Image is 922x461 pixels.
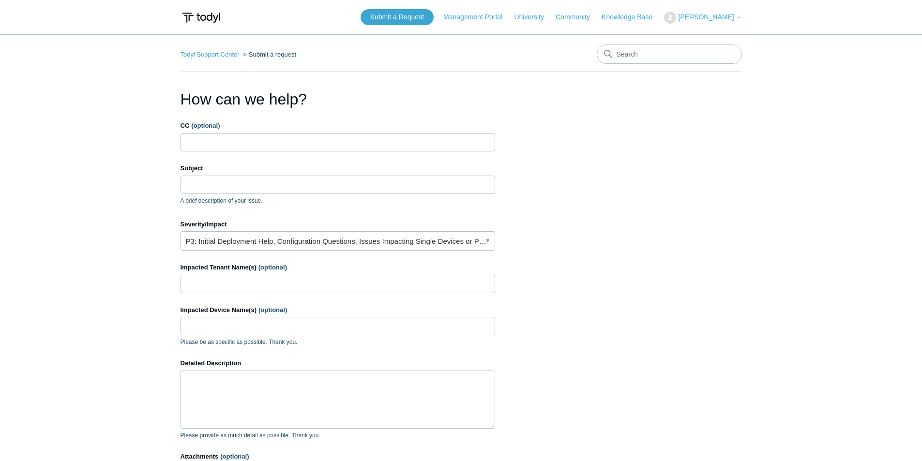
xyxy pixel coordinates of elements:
[181,51,242,58] li: Todyl Support Center
[514,12,553,22] a: University
[602,12,662,22] a: Knowledge Base
[678,13,734,21] span: [PERSON_NAME]
[181,121,495,131] label: CC
[181,338,495,346] p: Please be as specific as possible. Thank you.
[258,264,287,271] span: (optional)
[181,220,495,229] label: Severity/Impact
[181,305,495,315] label: Impacted Device Name(s)
[597,45,742,64] input: Search
[443,12,512,22] a: Management Portal
[181,88,495,111] h1: How can we help?
[664,12,741,24] button: [PERSON_NAME]
[361,9,434,25] a: Submit a Request
[181,164,495,173] label: Subject
[181,358,495,368] label: Detailed Description
[181,231,495,251] a: P3: Initial Deployment Help, Configuration Questions, Issues Impacting Single Devices or Past Out...
[181,431,495,440] p: Please provide as much detail as possible. Thank you.
[556,12,600,22] a: Community
[181,196,495,205] p: A brief description of your issue.
[181,51,240,58] a: Todyl Support Center
[241,51,296,58] li: Submit a request
[258,306,287,313] span: (optional)
[191,122,220,129] span: (optional)
[181,263,495,272] label: Impacted Tenant Name(s)
[220,453,249,460] span: (optional)
[181,9,222,27] img: Todyl Support Center Help Center home page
